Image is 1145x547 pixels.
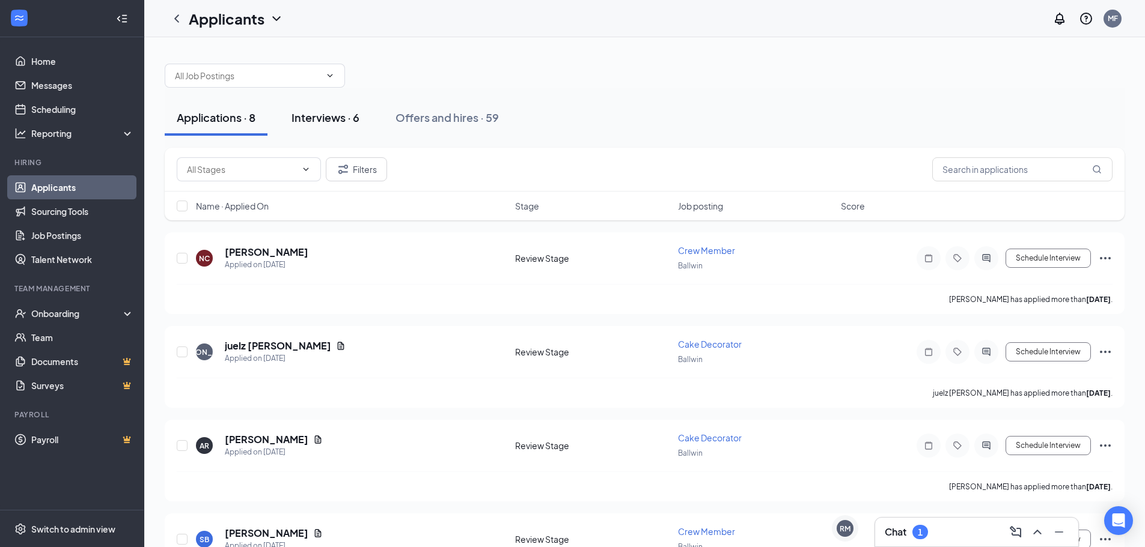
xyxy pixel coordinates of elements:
span: Ballwin [678,449,703,458]
svg: WorkstreamLogo [13,12,25,24]
div: RM [840,524,850,534]
a: Applicants [31,175,134,199]
div: Onboarding [31,307,124,319]
svg: Document [313,528,323,538]
svg: QuestionInfo [1079,11,1093,26]
input: All Job Postings [175,69,320,82]
div: Applied on [DATE] [225,259,308,271]
input: All Stages [187,163,296,176]
span: Crew Member [678,245,735,256]
a: Talent Network [31,247,134,271]
div: Offers and hires · 59 [395,110,499,125]
div: AR [200,441,209,451]
h5: juelz [PERSON_NAME] [225,339,331,352]
a: Home [31,49,134,73]
span: Job posting [678,200,723,212]
svg: Document [313,435,323,444]
svg: ChevronDown [301,165,311,174]
p: juelz [PERSON_NAME] has applied more than . [933,388,1113,398]
h5: [PERSON_NAME] [225,433,308,446]
div: Interviews · 6 [292,110,359,125]
h5: [PERSON_NAME] [225,246,308,259]
span: Name · Applied On [196,200,269,212]
div: MF [1108,13,1118,23]
b: [DATE] [1086,482,1111,491]
div: Review Stage [515,252,671,264]
svg: Note [921,347,936,357]
svg: ComposeMessage [1009,525,1023,539]
div: Reporting [31,127,135,139]
a: SurveysCrown [31,373,134,397]
div: Review Stage [515,440,671,452]
a: Job Postings [31,223,134,247]
button: Schedule Interview [1006,436,1091,455]
span: Cake Decorator [678,339,742,349]
span: Stage [515,200,539,212]
svg: ChevronLeft [169,11,184,26]
div: Hiring [14,157,132,168]
svg: Document [336,341,346,351]
div: [PERSON_NAME] [174,347,236,357]
svg: ChevronDown [325,71,335,80]
svg: Tag [950,441,965,450]
p: [PERSON_NAME] has applied more than . [949,482,1113,492]
a: DocumentsCrown [31,349,134,373]
input: Search in applications [932,157,1113,181]
svg: Tag [950,347,965,357]
p: [PERSON_NAME] has applied more than . [949,294,1113,304]
span: Ballwin [678,261,703,270]
svg: Minimize [1052,525,1066,539]
svg: Notifications [1052,11,1067,26]
div: Open Intercom Messenger [1104,506,1133,535]
svg: Ellipses [1098,251,1113,265]
button: Filter Filters [326,157,387,181]
div: Applications · 8 [177,110,255,125]
svg: Note [921,253,936,263]
svg: Collapse [116,13,128,25]
h3: Chat [885,525,906,539]
div: NC [199,253,210,264]
svg: ActiveChat [979,347,994,357]
svg: ActiveChat [979,253,994,263]
span: Crew Member [678,526,735,537]
div: Team Management [14,283,132,294]
h1: Applicants [189,8,264,29]
span: Ballwin [678,355,703,364]
span: Score [841,200,865,212]
div: Switch to admin view [31,523,115,535]
div: 1 [918,527,923,537]
a: Messages [31,73,134,97]
svg: Filter [336,162,350,177]
div: SB [200,534,209,545]
a: PayrollCrown [31,428,134,452]
svg: MagnifyingGlass [1092,165,1102,174]
div: Review Stage [515,533,671,545]
svg: ChevronUp [1030,525,1045,539]
svg: ChevronDown [269,11,284,26]
svg: Ellipses [1098,532,1113,546]
svg: UserCheck [14,307,26,319]
b: [DATE] [1086,295,1111,304]
svg: Ellipses [1098,345,1113,359]
svg: Ellipses [1098,438,1113,453]
button: Schedule Interview [1006,249,1091,268]
svg: Note [921,441,936,450]
div: Payroll [14,409,132,420]
button: Minimize [1049,522,1069,542]
svg: Analysis [14,127,26,139]
div: Applied on [DATE] [225,352,346,364]
svg: Tag [950,253,965,263]
span: Cake Decorator [678,432,742,443]
button: Schedule Interview [1006,342,1091,361]
h5: [PERSON_NAME] [225,527,308,540]
b: [DATE] [1086,388,1111,397]
a: Team [31,325,134,349]
svg: Settings [14,523,26,535]
div: Applied on [DATE] [225,446,323,458]
svg: ActiveChat [979,441,994,450]
div: Review Stage [515,346,671,358]
button: ComposeMessage [1006,522,1025,542]
a: Sourcing Tools [31,199,134,223]
a: Scheduling [31,97,134,121]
